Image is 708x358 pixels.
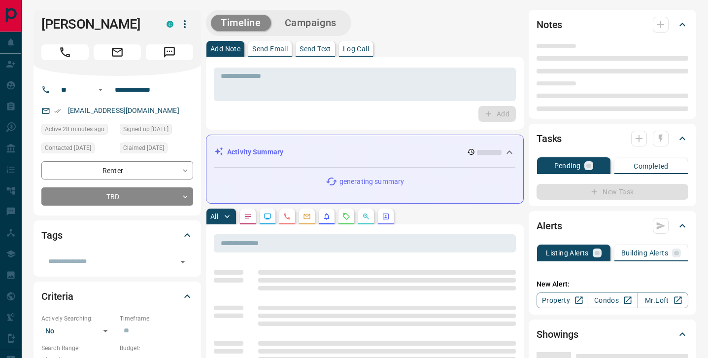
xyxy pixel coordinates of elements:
[300,45,331,52] p: Send Text
[54,107,61,114] svg: Email Verified
[41,314,115,323] p: Actively Searching:
[339,177,404,187] p: generating summary
[210,213,218,220] p: All
[537,279,688,289] p: New Alert:
[41,285,193,308] div: Criteria
[537,322,688,346] div: Showings
[214,143,515,161] div: Activity Summary
[41,223,193,247] div: Tags
[41,227,62,243] h2: Tags
[120,124,193,138] div: Thu Mar 28 2019
[176,255,190,269] button: Open
[146,44,193,60] span: Message
[167,21,173,28] div: condos.ca
[41,124,115,138] div: Fri Sep 12 2025
[303,213,311,220] svg: Emails
[41,44,89,60] span: Call
[537,326,578,342] h2: Showings
[120,314,193,323] p: Timeframe:
[41,16,152,32] h1: [PERSON_NAME]
[537,127,688,150] div: Tasks
[621,250,668,256] p: Building Alerts
[227,147,283,157] p: Activity Summary
[45,124,104,134] span: Active 28 minutes ago
[283,213,291,220] svg: Calls
[323,213,331,220] svg: Listing Alerts
[537,17,562,33] h2: Notes
[275,15,346,31] button: Campaigns
[634,163,669,170] p: Completed
[554,162,581,169] p: Pending
[41,288,73,304] h2: Criteria
[68,107,179,114] a: [EMAIL_ADDRESS][DOMAIN_NAME]
[537,292,587,308] a: Property
[587,292,638,308] a: Condos
[342,213,350,220] svg: Requests
[244,213,252,220] svg: Notes
[41,187,193,206] div: TBD
[94,44,141,60] span: Email
[382,213,390,220] svg: Agent Actions
[41,161,193,179] div: Renter
[41,323,115,339] div: No
[264,213,271,220] svg: Lead Browsing Activity
[123,124,169,134] span: Signed up [DATE]
[123,143,164,153] span: Claimed [DATE]
[41,143,115,156] div: Fri Jul 18 2025
[537,214,688,238] div: Alerts
[95,84,106,96] button: Open
[120,344,193,353] p: Budget:
[537,131,562,146] h2: Tasks
[45,143,91,153] span: Contacted [DATE]
[343,45,369,52] p: Log Call
[120,143,193,156] div: Mon Jul 21 2025
[252,45,288,52] p: Send Email
[546,250,589,256] p: Listing Alerts
[210,45,240,52] p: Add Note
[211,15,271,31] button: Timeline
[537,218,562,234] h2: Alerts
[638,292,688,308] a: Mr.Loft
[41,344,115,353] p: Search Range:
[537,13,688,36] div: Notes
[362,213,370,220] svg: Opportunities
